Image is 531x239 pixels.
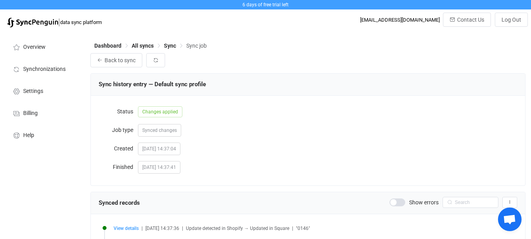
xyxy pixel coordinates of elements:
[23,88,43,94] span: Settings
[360,17,440,23] div: [EMAIL_ADDRESS][DOMAIN_NAME]
[142,128,177,133] span: Synced changes
[141,226,143,231] span: |
[296,226,310,231] span: "0146"
[138,143,180,155] span: [DATE] 14:37:04
[58,17,60,28] span: |
[60,19,102,25] span: data sync platform
[292,226,293,231] span: |
[114,226,139,231] span: View details
[23,132,34,139] span: Help
[4,124,83,146] a: Help
[7,18,58,28] img: syncpenguin.svg
[186,43,207,49] span: Sync job
[7,17,102,28] a: |data sync platform
[4,102,83,124] a: Billing
[4,57,83,80] a: Synchronizations
[23,110,38,117] span: Billing
[182,226,183,231] span: |
[99,81,206,88] span: Sync history entry — Default sync profile
[186,226,289,231] span: Update detected in Shopify → Updated in Square
[164,43,176,49] span: Sync
[99,122,138,138] label: Job type
[94,43,121,49] span: Dashboard
[23,44,46,50] span: Overview
[502,17,521,23] span: Log Out
[495,13,528,27] button: Log Out
[243,2,288,7] span: 6 days of free trial left
[105,57,136,63] span: Back to sync
[138,161,180,174] span: [DATE] 14:37:41
[138,106,182,117] span: Changes applied
[409,200,439,205] span: Show errors
[23,66,66,72] span: Synchronizations
[99,199,140,206] span: Synced records
[90,53,142,67] button: Back to sync
[498,208,522,231] div: Open chat
[99,159,138,175] label: Finished
[99,141,138,156] label: Created
[4,35,83,57] a: Overview
[99,104,138,119] label: Status
[94,43,207,48] div: Breadcrumb
[443,197,498,208] input: Search
[4,80,83,102] a: Settings
[145,226,179,231] span: [DATE] 14:37:36
[132,43,154,49] span: All syncs
[443,13,491,27] button: Contact Us
[457,17,484,23] span: Contact Us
